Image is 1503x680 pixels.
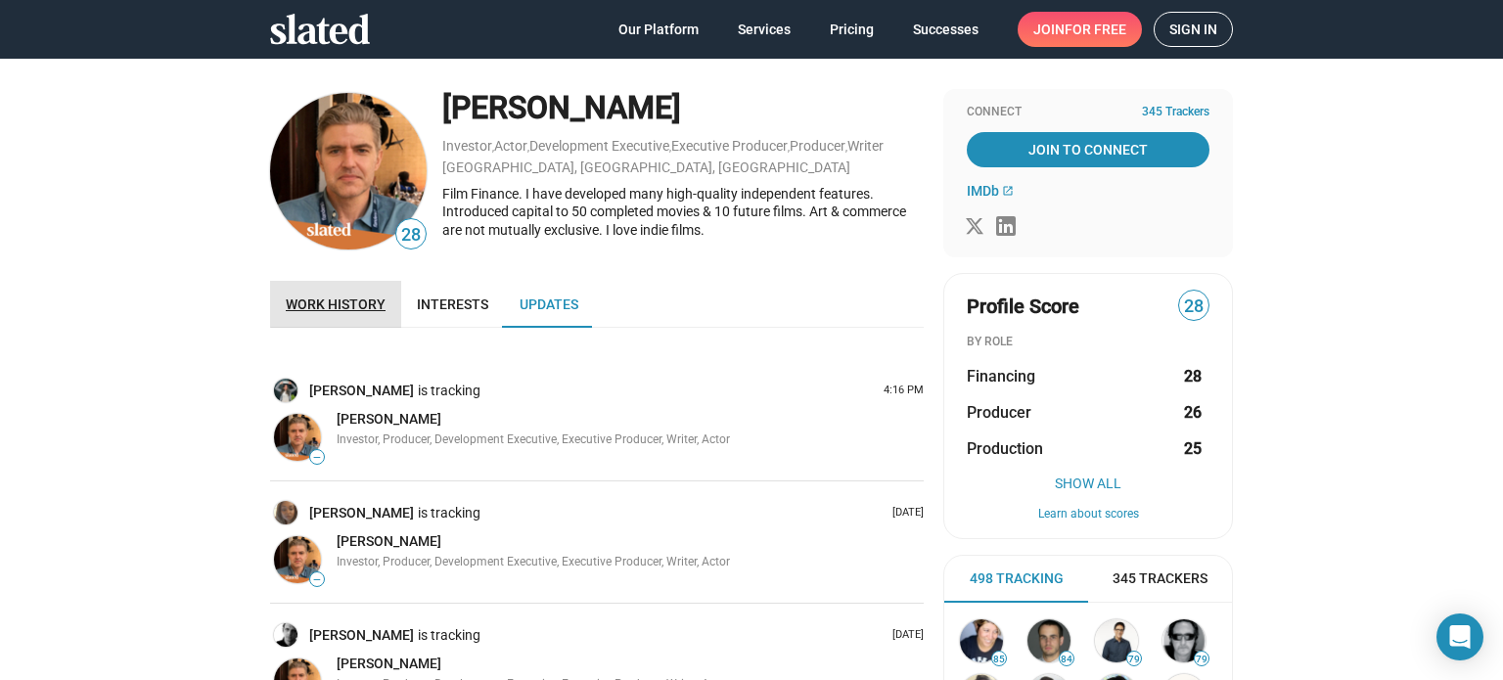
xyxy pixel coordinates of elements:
[1002,185,1014,197] mat-icon: open_in_new
[396,222,426,249] span: 28
[494,138,527,154] a: Actor
[960,619,1003,662] img: Meagan Lewis
[738,12,791,47] span: Services
[337,555,730,568] span: Investor, Producer, Development Executive, Executive Producer, Writer, Actor
[1169,13,1217,46] span: Sign in
[492,142,494,153] span: ,
[618,12,699,47] span: Our Platform
[830,12,874,47] span: Pricing
[418,504,484,522] span: is tracking
[418,626,484,645] span: is tracking
[814,12,889,47] a: Pricing
[913,12,979,47] span: Successes
[992,654,1006,665] span: 85
[1162,619,1206,662] img: John Papsidera
[504,281,594,328] a: Updates
[1142,105,1209,120] span: 345 Trackers
[970,569,1064,588] span: 498 Tracking
[527,142,529,153] span: ,
[967,476,1209,491] button: Show All
[442,87,924,129] div: [PERSON_NAME]
[967,366,1035,386] span: Financing
[1027,619,1070,662] img: Schuyler Weiss
[1195,654,1208,665] span: 79
[337,533,441,549] span: [PERSON_NAME]
[967,402,1031,423] span: Producer
[967,438,1043,459] span: Production
[885,506,924,521] p: [DATE]
[418,382,484,400] span: is tracking
[1113,569,1207,588] span: 345 Trackers
[967,335,1209,350] div: BY ROLE
[1436,613,1483,660] div: Open Intercom Messenger
[1179,294,1208,320] span: 28
[274,623,297,647] img: Dan Thorens
[1184,438,1202,459] strong: 25
[671,138,788,154] a: Executive Producer
[442,159,850,175] a: [GEOGRAPHIC_DATA], [GEOGRAPHIC_DATA], [GEOGRAPHIC_DATA]
[337,432,730,446] span: Investor, Producer, Development Executive, Executive Producer, Writer, Actor
[309,626,418,645] a: [PERSON_NAME]
[722,12,806,47] a: Services
[967,105,1209,120] div: Connect
[286,296,386,312] span: Work history
[1033,12,1126,47] span: Join
[1184,402,1202,423] strong: 26
[967,132,1209,167] a: Join To Connect
[669,142,671,153] span: ,
[1184,366,1202,386] strong: 28
[897,12,994,47] a: Successes
[520,296,578,312] span: Updates
[274,414,321,461] img: Jay Burnley
[309,382,418,400] a: [PERSON_NAME]
[967,183,999,199] span: IMDb
[529,138,669,154] a: Development Executive
[417,296,488,312] span: Interests
[1018,12,1142,47] a: Joinfor free
[337,532,441,551] a: [PERSON_NAME]
[310,452,324,463] span: —
[310,574,324,585] span: —
[309,504,418,522] a: [PERSON_NAME]
[401,281,504,328] a: Interests
[1127,654,1141,665] span: 79
[603,12,714,47] a: Our Platform
[270,281,401,328] a: Work history
[442,185,924,240] div: Film Finance. I have developed many high-quality independent features. Introduced capital to 50 c...
[1154,12,1233,47] a: Sign in
[1060,654,1073,665] span: 84
[1095,619,1138,662] img: Robert J. Ulrich
[337,655,441,673] a: [PERSON_NAME]
[847,138,884,154] a: Writer
[971,132,1206,167] span: Join To Connect
[337,411,441,427] span: [PERSON_NAME]
[845,142,847,153] span: ,
[1065,12,1126,47] span: for free
[967,507,1209,522] button: Learn about scores
[788,142,790,153] span: ,
[337,410,441,429] a: [PERSON_NAME]
[876,384,924,398] p: 4:16 PM
[790,138,845,154] a: Producer
[337,656,441,671] span: [PERSON_NAME]
[967,294,1079,320] span: Profile Score
[274,379,297,402] img: Jacquelynn Remery-Pearson
[270,93,427,249] img: Jay Burnley
[442,138,492,154] a: Investor
[274,536,321,583] img: Jay Burnley
[274,501,297,524] img: Sharnita Heard
[967,183,1014,199] a: IMDb
[885,628,924,643] p: [DATE]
